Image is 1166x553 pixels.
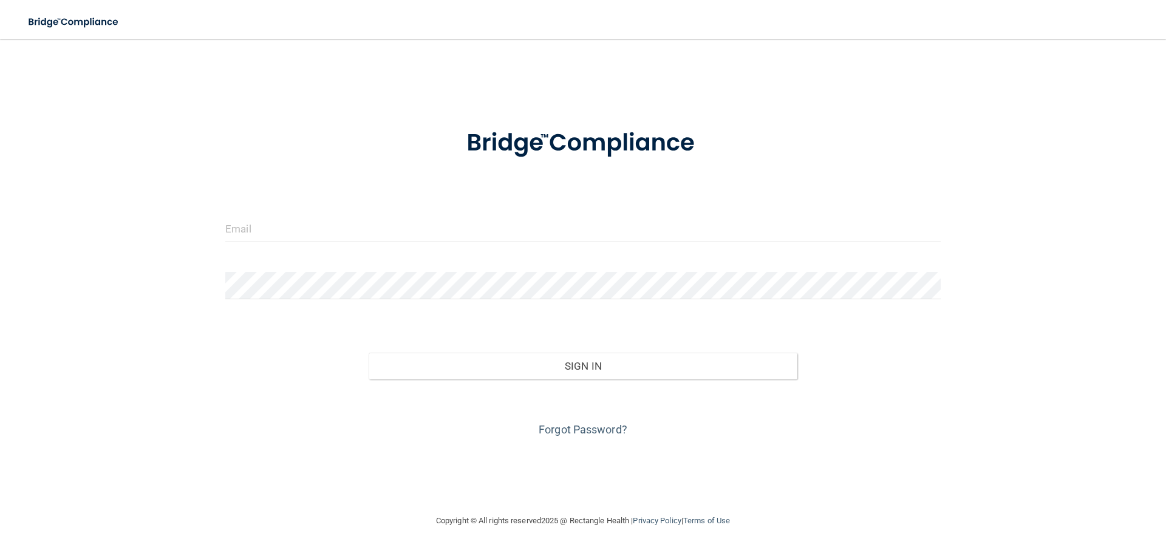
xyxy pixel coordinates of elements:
[442,112,724,175] img: bridge_compliance_login_screen.278c3ca4.svg
[633,516,681,525] a: Privacy Policy
[18,10,130,35] img: bridge_compliance_login_screen.278c3ca4.svg
[369,353,798,379] button: Sign In
[225,215,941,242] input: Email
[361,501,805,540] div: Copyright © All rights reserved 2025 @ Rectangle Health | |
[683,516,730,525] a: Terms of Use
[539,423,627,436] a: Forgot Password?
